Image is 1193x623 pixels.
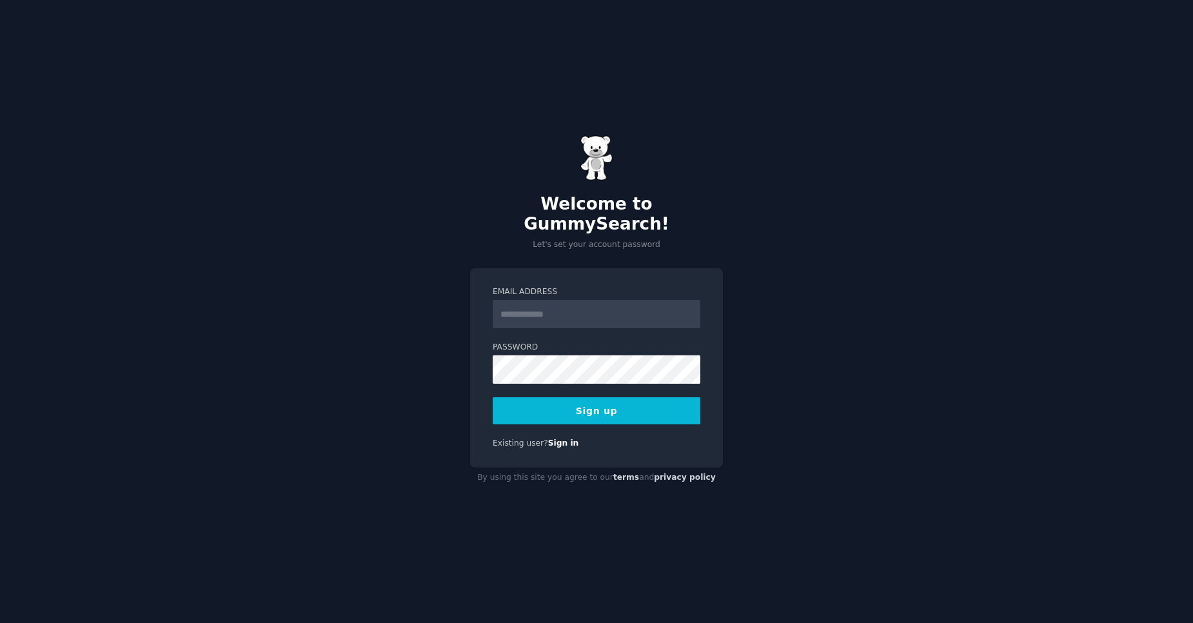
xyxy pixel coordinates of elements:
span: Existing user? [493,439,548,448]
a: privacy policy [654,473,716,482]
p: Let's set your account password [470,239,723,251]
label: Email Address [493,286,700,298]
img: Gummy Bear [580,135,613,181]
a: Sign in [548,439,579,448]
h2: Welcome to GummySearch! [470,194,723,235]
div: By using this site you agree to our and [470,468,723,488]
button: Sign up [493,397,700,424]
a: terms [613,473,639,482]
label: Password [493,342,700,353]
